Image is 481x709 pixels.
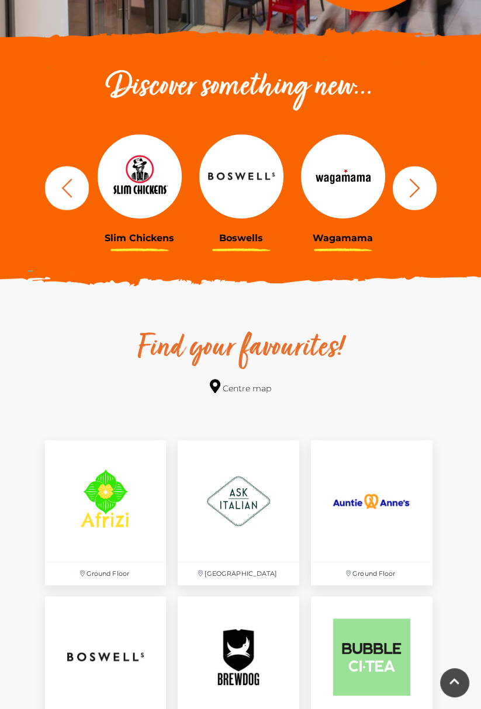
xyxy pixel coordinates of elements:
[45,562,167,585] p: Ground Floor
[98,130,182,244] a: Slim Chickens
[172,435,305,591] a: [GEOGRAPHIC_DATA]
[199,232,283,244] h3: Boswells
[305,435,438,591] a: Ground Floor
[210,379,271,395] a: Centre map
[301,130,385,244] a: Wagamama
[39,330,442,367] h2: Find your favourites!
[98,232,182,244] h3: Slim Chickens
[301,232,385,244] h3: Wagamama
[39,69,442,106] h2: Discover something new...
[199,130,283,244] a: Boswells
[178,562,299,585] p: [GEOGRAPHIC_DATA]
[39,435,172,591] a: Ground Floor
[311,562,432,585] p: Ground Floor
